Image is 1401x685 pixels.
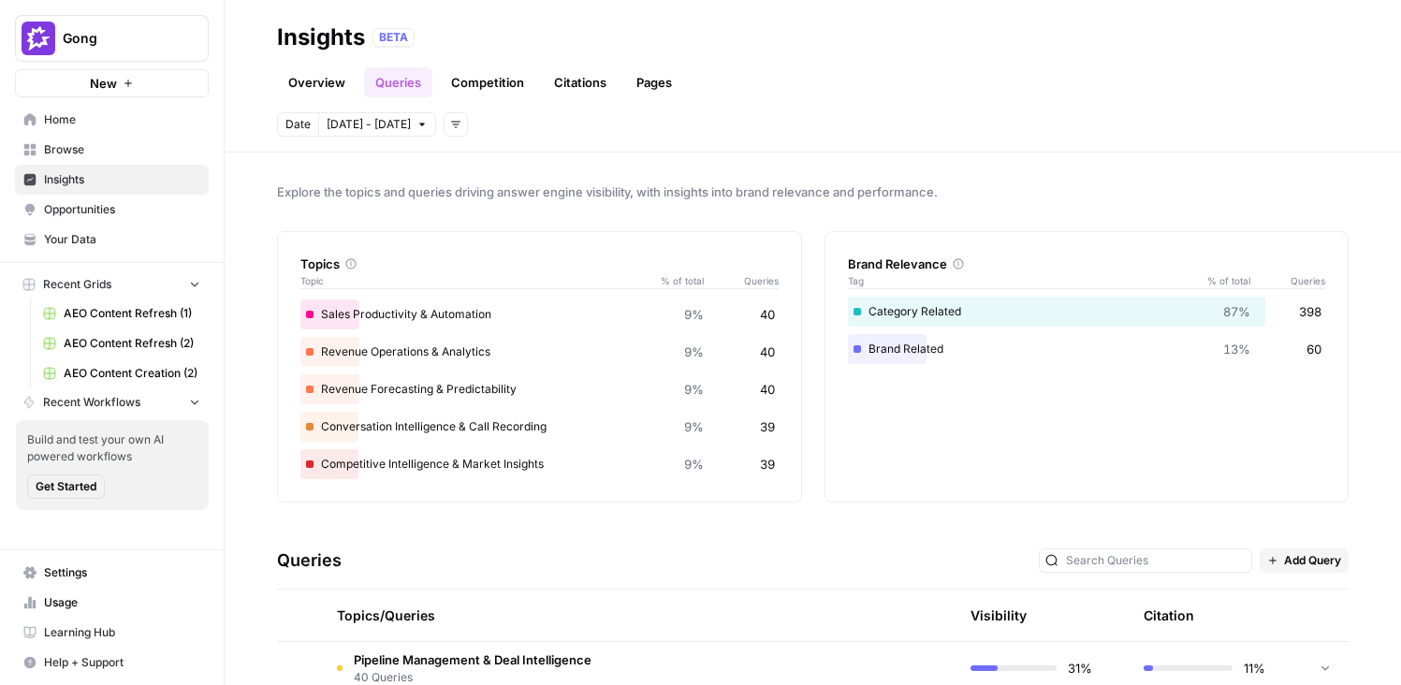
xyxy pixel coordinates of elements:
span: 60 [1306,340,1321,358]
span: 9% [684,342,704,361]
span: Gong [63,29,176,48]
span: AEO Content Refresh (1) [64,305,200,322]
div: Insights [277,22,365,52]
button: Add Query [1260,548,1349,573]
span: Explore the topics and queries driving answer engine visibility, with insights into brand relevan... [277,182,1349,201]
span: 9% [684,455,704,474]
span: % of total [1194,273,1250,288]
button: New [15,69,209,97]
div: Conversation Intelligence & Call Recording [300,412,779,442]
span: Pipeline Management & Deal Intelligence [354,650,591,669]
span: Home [44,111,200,128]
span: 9% [684,380,704,399]
div: Brand Related [848,334,1326,364]
div: Revenue Operations & Analytics [300,337,779,367]
a: AEO Content Refresh (2) [35,328,209,358]
div: Topics/Queries [337,590,763,641]
a: AEO Content Refresh (1) [35,299,209,328]
a: Competition [440,67,535,97]
button: Recent Grids [15,270,209,299]
div: Category Related [848,297,1326,327]
button: Workspace: Gong [15,15,209,62]
a: Home [15,105,209,135]
a: Citations [543,67,618,97]
a: Learning Hub [15,618,209,648]
span: [DATE] - [DATE] [327,116,411,133]
span: Insights [44,171,200,188]
a: Your Data [15,225,209,255]
div: Sales Productivity & Automation [300,299,779,329]
a: Usage [15,588,209,618]
span: AEO Content Refresh (2) [64,335,200,352]
a: Queries [364,67,432,97]
a: Insights [15,165,209,195]
span: 9% [684,305,704,324]
span: 40 [760,380,775,399]
a: Overview [277,67,357,97]
button: Help + Support [15,648,209,678]
div: Citation [1144,590,1194,641]
div: Visibility [970,606,1027,625]
span: Tag [848,273,1195,288]
span: Build and test your own AI powered workflows [27,431,197,465]
span: 40 [760,342,775,361]
span: 398 [1299,302,1321,321]
span: Usage [44,594,200,611]
span: 11% [1244,659,1265,678]
a: Opportunities [15,195,209,225]
span: Add Query [1284,552,1341,569]
span: 13% [1223,340,1250,358]
span: Queries [1250,273,1325,288]
a: Settings [15,558,209,588]
div: Topics [300,255,779,273]
div: BETA [372,28,415,47]
button: Get Started [27,474,105,499]
a: Pages [625,67,683,97]
span: 39 [760,455,775,474]
span: Settings [44,564,200,581]
a: Browse [15,135,209,165]
span: Get Started [36,478,96,495]
span: Help + Support [44,654,200,671]
button: Recent Workflows [15,388,209,416]
input: Search Queries [1066,551,1246,570]
span: AEO Content Creation (2) [64,365,200,382]
span: Opportunities [44,201,200,218]
span: Queries [704,273,779,288]
span: Your Data [44,231,200,248]
h3: Queries [277,547,342,574]
span: 9% [684,417,704,436]
span: 39 [760,417,775,436]
div: Revenue Forecasting & Predictability [300,374,779,404]
span: Browse [44,141,200,158]
button: [DATE] - [DATE] [318,112,436,137]
div: Competitive Intelligence & Market Insights [300,449,779,479]
div: Brand Relevance [848,255,1326,273]
span: 87% [1223,302,1250,321]
span: Date [285,116,311,133]
span: Topic [300,273,648,288]
img: Gong Logo [22,22,55,55]
span: 40 [760,305,775,324]
span: Recent Workflows [43,394,140,411]
span: New [90,74,117,93]
a: AEO Content Creation (2) [35,358,209,388]
span: Recent Grids [43,276,111,293]
span: % of total [648,273,704,288]
span: Learning Hub [44,624,200,641]
span: 31% [1068,659,1092,678]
